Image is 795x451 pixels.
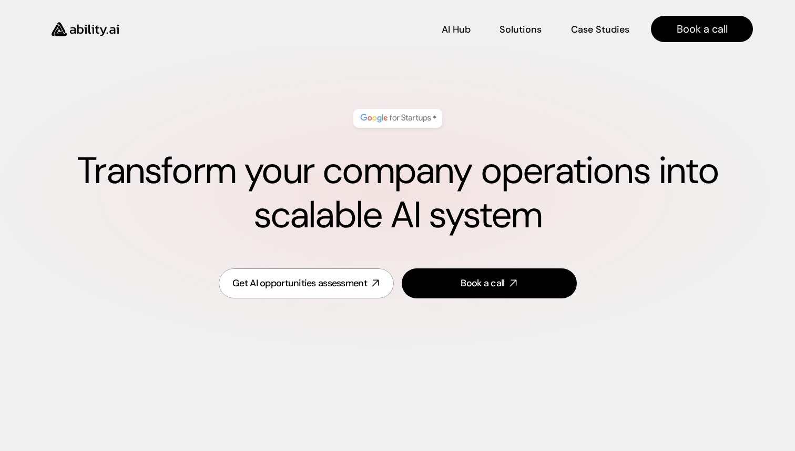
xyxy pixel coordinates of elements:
[571,23,629,36] p: Case Studies
[461,277,504,290] div: Book a call
[500,20,542,38] a: Solutions
[651,16,753,42] a: Book a call
[442,20,471,38] a: AI Hub
[42,149,753,237] h1: Transform your company operations into scalable AI system
[500,23,542,36] p: Solutions
[232,277,367,290] div: Get AI opportunities assessment
[219,268,394,298] a: Get AI opportunities assessment
[677,22,728,36] p: Book a call
[442,23,471,36] p: AI Hub
[402,268,577,298] a: Book a call
[570,20,630,38] a: Case Studies
[134,16,753,42] nav: Main navigation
